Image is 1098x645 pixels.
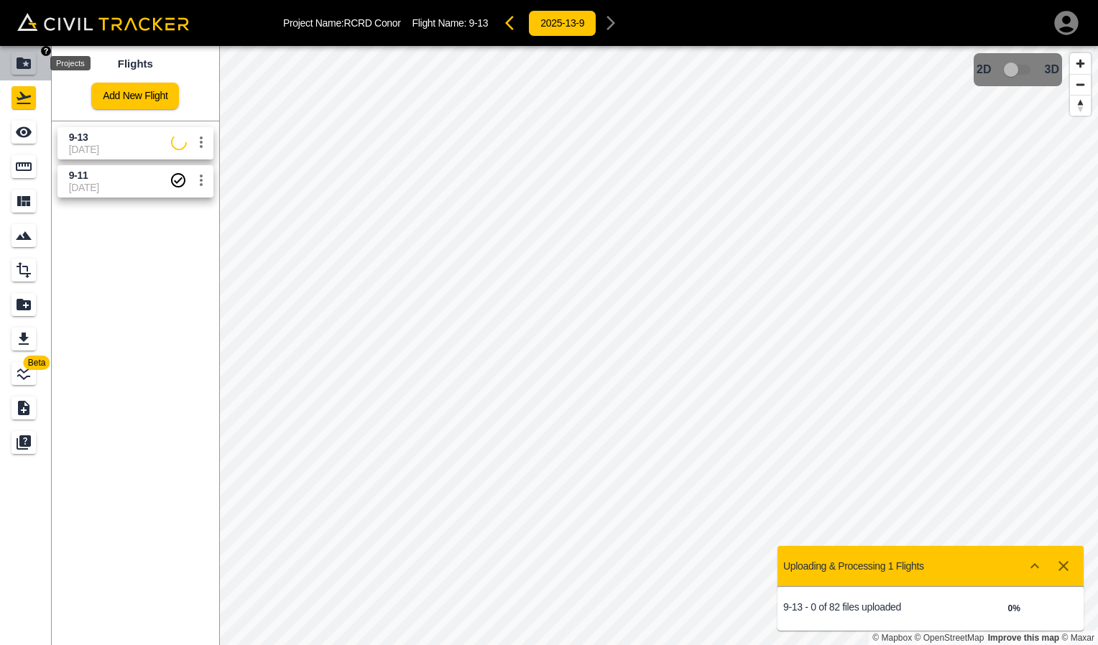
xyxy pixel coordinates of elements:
[17,13,189,31] img: Civil Tracker
[977,63,991,76] span: 2D
[1007,603,1020,613] strong: 0 %
[1061,633,1094,643] a: Maxar
[50,56,91,70] div: Projects
[283,17,401,29] p: Project Name: RCRD Conor
[1020,552,1049,580] button: Show more
[219,46,1098,645] canvas: Map
[412,17,489,29] p: Flight Name:
[1070,74,1091,95] button: Zoom out
[469,17,489,29] span: 9-13
[1045,63,1059,76] span: 3D
[997,56,1039,83] span: 3D model not uploaded yet
[783,601,931,613] p: 9-13 - 0 of 82 files uploaded
[528,10,596,37] button: 2025-13-9
[1070,53,1091,74] button: Zoom in
[783,560,924,572] p: Uploading & Processing 1 Flights
[915,633,984,643] a: OpenStreetMap
[1070,95,1091,116] button: Reset bearing to north
[872,633,912,643] a: Mapbox
[988,633,1059,643] a: Map feedback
